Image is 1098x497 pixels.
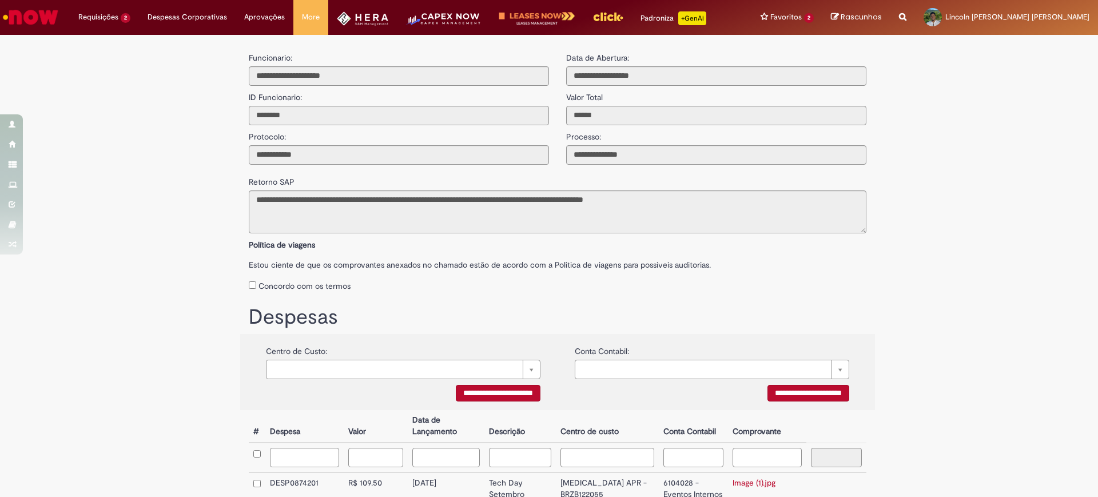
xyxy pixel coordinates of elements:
[831,12,882,23] a: Rascunhos
[556,410,659,443] th: Centro de custo
[405,11,482,34] img: CapexLogo5.png
[249,253,866,271] label: Estou ciente de que os comprovantes anexados no chamado estão de acordo com a Politica de viagens...
[244,11,285,23] span: Aprovações
[249,240,315,250] b: Política de viagens
[770,11,802,23] span: Favoritos
[344,410,408,443] th: Valor
[728,410,806,443] th: Comprovante
[249,410,265,443] th: #
[566,86,603,103] label: Valor Total
[408,410,484,443] th: Data de Lançamento
[337,11,389,26] img: HeraLogo.png
[302,11,320,23] span: More
[148,11,227,23] span: Despesas Corporativas
[249,306,866,329] h1: Despesas
[575,340,629,357] label: Conta Contabil:
[566,52,629,63] label: Data de Abertura:
[566,125,601,142] label: Processo:
[841,11,882,22] span: Rascunhos
[484,410,556,443] th: Descrição
[640,11,706,25] div: Padroniza
[945,12,1089,22] span: Lincoln [PERSON_NAME] [PERSON_NAME]
[78,11,118,23] span: Requisições
[258,280,351,292] label: Concordo com os termos
[249,52,292,63] label: Funcionario:
[1,6,60,29] img: ServiceNow
[121,13,130,23] span: 2
[249,86,302,103] label: ID Funcionario:
[265,410,344,443] th: Despesa
[592,8,623,25] img: click_logo_yellow_360x200.png
[249,170,295,188] label: Retorno SAP
[678,11,706,25] p: +GenAi
[733,478,775,488] a: Image (1).jpg
[659,410,727,443] th: Conta Contabil
[575,360,849,379] a: Limpar campo {0}
[249,125,286,142] label: Protocolo:
[804,13,814,23] span: 2
[266,340,327,357] label: Centro de Custo:
[266,360,540,379] a: Limpar campo {0}
[499,11,575,26] img: logo-leases-transp-branco.png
